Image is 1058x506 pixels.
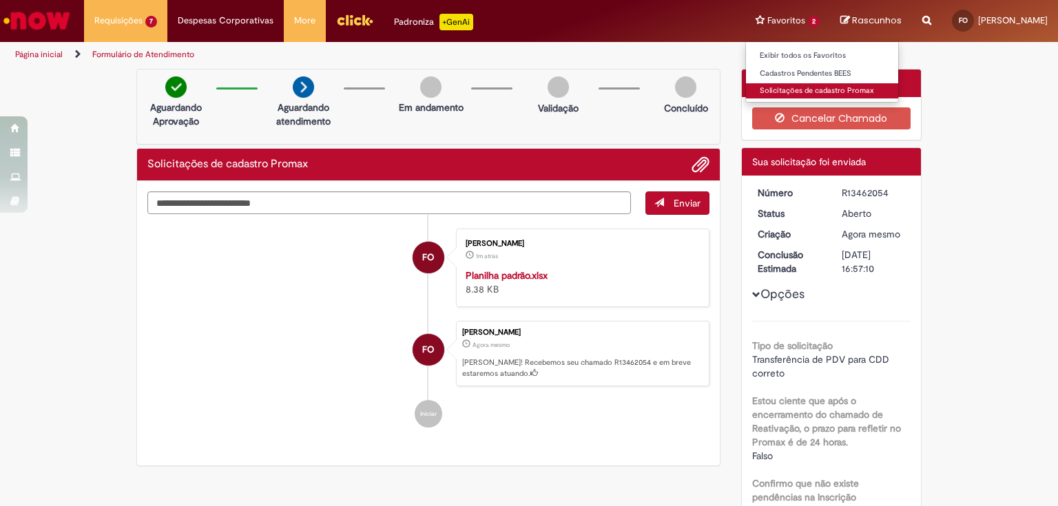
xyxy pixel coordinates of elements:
a: Exibir todos os Favoritos [746,48,898,63]
a: Formulário de Atendimento [92,49,194,60]
img: arrow-next.png [293,76,314,98]
span: Transferência de PDV para CDD correto [752,353,892,379]
p: Aguardando atendimento [270,101,337,128]
img: img-circle-grey.png [675,76,696,98]
span: Falso [752,450,773,462]
li: Felipe Camilo De Oliveira [147,321,709,387]
button: Cancelar Chamado [752,107,911,129]
time: 29/08/2025 11:56:54 [476,252,498,260]
a: Cadastros Pendentes BEES [746,66,898,81]
a: Planilha padrão.xlsx [466,269,548,282]
b: Tipo de solicitação [752,339,833,352]
img: img-circle-grey.png [420,76,442,98]
dt: Conclusão Estimada [747,248,832,275]
h2: Solicitações de cadastro Promax Histórico de tíquete [147,158,308,171]
div: 29/08/2025 11:57:01 [842,227,906,241]
div: [PERSON_NAME] [462,328,702,337]
p: +GenAi [439,14,473,30]
div: Padroniza [394,14,473,30]
div: [DATE] 16:57:10 [842,248,906,275]
p: Aguardando Aprovação [143,101,209,128]
span: Agora mesmo [842,228,900,240]
span: Rascunhos [852,14,902,27]
div: [PERSON_NAME] [466,240,695,248]
span: More [294,14,315,28]
textarea: Digite sua mensagem aqui... [147,191,631,215]
ul: Histórico de tíquete [147,215,709,442]
dt: Criação [747,227,832,241]
b: Estou ciente que após o encerramento do chamado de Reativação, o prazo para refletir no Promax é ... [752,394,901,448]
span: Enviar [674,197,701,209]
span: Sua solicitação foi enviada [752,156,866,168]
span: Despesas Corporativas [178,14,273,28]
dt: Status [747,207,832,220]
span: FO [959,16,968,25]
span: FO [422,241,434,274]
div: R13462054 [842,186,906,200]
span: 2 [808,16,820,28]
img: img-circle-grey.png [548,76,569,98]
a: Rascunhos [840,14,902,28]
time: 29/08/2025 11:57:01 [842,228,900,240]
div: 8.38 KB [466,268,695,296]
p: Em andamento [399,101,464,114]
a: Página inicial [15,49,63,60]
div: Felipe Camilo De Oliveira [413,334,444,366]
span: FO [422,333,434,366]
div: Felipe Camilo De Oliveira [413,242,444,273]
dt: Número [747,186,832,200]
img: check-circle-green.png [165,76,187,98]
a: Solicitações de cadastro Promax [746,83,898,98]
span: 7 [145,16,157,28]
p: Validação [538,101,579,115]
p: [PERSON_NAME]! Recebemos seu chamado R13462054 e em breve estaremos atuando. [462,357,702,379]
img: click_logo_yellow_360x200.png [336,10,373,30]
ul: Trilhas de página [10,42,695,67]
span: Requisições [94,14,143,28]
div: Opções do Chamado [742,70,922,97]
ul: Favoritos [745,41,899,103]
time: 29/08/2025 11:57:01 [473,341,510,349]
p: Concluído [664,101,708,115]
span: Agora mesmo [473,341,510,349]
button: Adicionar anexos [692,156,709,173]
button: Enviar [645,191,709,215]
span: [PERSON_NAME] [978,14,1048,26]
div: Aberto [842,207,906,220]
span: Favoritos [767,14,805,28]
span: 1m atrás [476,252,498,260]
img: ServiceNow [1,7,72,34]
